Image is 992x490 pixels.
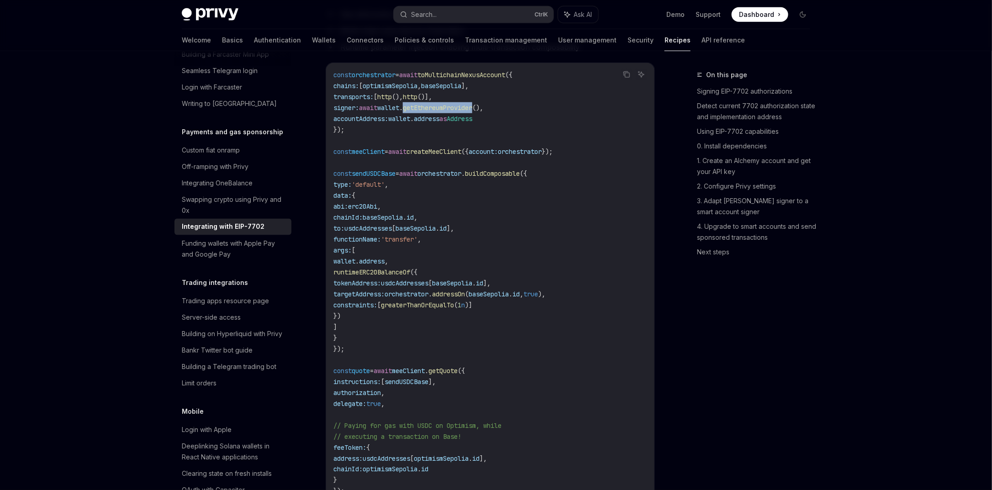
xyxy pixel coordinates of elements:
[697,99,818,124] a: Detect current 7702 authorization state and implementation address
[458,301,461,309] span: 1
[333,180,352,189] span: type:
[352,148,385,156] span: meeClient
[182,98,277,109] div: Writing to [GEOGRAPHIC_DATA]
[411,9,437,20] div: Search...
[414,213,417,221] span: ,
[174,79,291,95] a: Login with Farcaster
[697,84,818,99] a: Signing EIP-7702 authorizations
[512,290,520,298] span: id
[399,104,403,112] span: .
[182,194,286,216] div: Swapping crypto using Privy and 0x
[333,432,461,441] span: // executing a transaction on Base!
[381,400,385,408] span: ,
[182,345,253,356] div: Bankr Twitter bot guide
[417,71,505,79] span: toMultichainNexusAccount
[347,29,384,51] a: Connectors
[697,179,818,194] a: 2. Configure Privy settings
[381,389,385,397] span: ,
[439,115,447,123] span: as
[428,378,436,386] span: ],
[381,301,454,309] span: greaterThanOrEqualTo
[182,82,242,93] div: Login with Farcaster
[414,115,439,123] span: address
[558,29,617,51] a: User management
[182,29,211,51] a: Welcome
[333,246,352,254] span: args:
[366,400,381,408] span: true
[388,115,410,123] span: wallet
[410,115,414,123] span: .
[534,11,548,18] span: Ctrl K
[520,169,527,178] span: ({
[333,257,355,265] span: wallet
[174,219,291,235] a: Integrating with EIP-7702
[392,367,425,375] span: meeClient
[182,312,241,323] div: Server-side access
[352,180,385,189] span: 'default'
[333,93,374,101] span: transports:
[182,145,240,156] div: Custom fiat onramp
[333,169,352,178] span: const
[182,161,248,172] div: Off-ramping with Privy
[174,342,291,358] a: Bankr Twitter bot guide
[385,148,388,156] span: =
[174,375,291,391] a: Limit orders
[370,367,374,375] span: =
[333,476,337,485] span: }
[574,10,592,19] span: Ask AI
[182,65,258,76] div: Seamless Telegram login
[696,10,721,19] a: Support
[461,169,465,178] span: .
[403,93,417,101] span: http
[352,169,396,178] span: sendUSDCBase
[425,367,428,375] span: .
[385,378,428,386] span: sendUSDCBase
[628,29,654,51] a: Security
[396,169,399,178] span: =
[410,454,414,463] span: [
[174,63,291,79] a: Seamless Telegram login
[377,202,381,211] span: ,
[520,290,523,298] span: ,
[333,191,352,200] span: data:
[796,7,810,22] button: Toggle dark mode
[377,301,381,309] span: [
[182,406,204,417] h5: Mobile
[182,221,264,232] div: Integrating with EIP-7702
[392,224,396,232] span: [
[333,235,381,243] span: functionName:
[381,235,417,243] span: 'transfer'
[182,328,282,339] div: Building on Hyperliquid with Privy
[432,279,472,287] span: baseSepolia
[363,465,417,474] span: optimismSepolia
[697,219,818,245] a: 4. Upgrade to smart accounts and send sponsored transactions
[377,104,399,112] span: wallet
[352,367,370,375] span: quote
[254,29,301,51] a: Authentication
[333,82,359,90] span: chains:
[174,438,291,465] a: Deeplinking Solana wallets in React Native applications
[174,191,291,219] a: Swapping crypto using Privy and 0x
[333,126,344,134] span: });
[333,323,337,331] span: ]
[697,245,818,259] a: Next steps
[333,367,352,375] span: const
[333,279,381,287] span: tokenAddress:
[421,82,461,90] span: baseSepolia
[377,93,392,101] span: http
[406,148,461,156] span: createMeeClient
[333,202,348,211] span: abi:
[403,213,406,221] span: .
[359,82,363,90] span: [
[417,93,432,101] span: ()],
[428,279,432,287] span: [
[706,69,747,80] span: On this page
[399,71,417,79] span: await
[732,7,788,22] a: Dashboard
[174,142,291,158] a: Custom fiat onramp
[697,139,818,153] a: 0. Install dependencies
[363,213,403,221] span: baseSepolia
[381,279,428,287] span: usdcAddresses
[509,290,512,298] span: .
[523,290,538,298] span: true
